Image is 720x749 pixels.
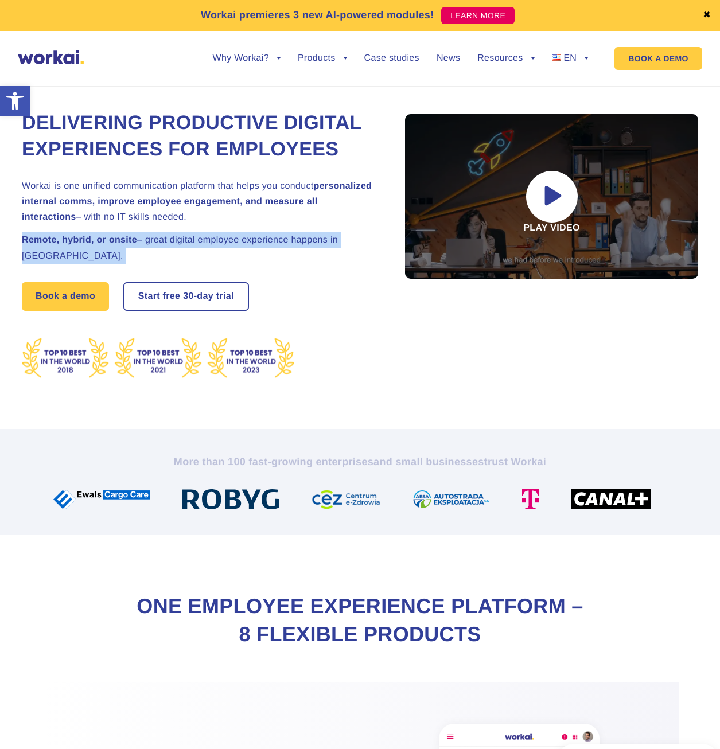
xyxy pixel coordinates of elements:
[437,54,460,63] a: News
[614,47,702,70] a: BOOK A DEMO
[213,54,281,63] a: Why Workai?
[201,7,434,23] p: Workai premieres 3 new AI-powered modules!
[563,53,577,63] span: EN
[22,110,377,163] h1: Delivering Productive Digital Experiences for Employees
[703,11,711,20] a: ✖
[364,54,419,63] a: Case studies
[22,282,109,311] a: Book a demo
[405,114,698,279] div: Play video
[124,283,248,310] a: Start free30-daytrial
[22,235,137,245] strong: Remote, hybrid, or onsite
[183,292,213,301] i: 30-day
[298,54,347,63] a: Products
[22,178,377,225] h2: Workai is one unified communication platform that helps you conduct – with no IT skills needed.
[22,181,372,222] strong: personalized internal comms, improve employee engagement, and measure all interactions
[373,456,484,467] i: and small businesses
[441,7,515,24] a: LEARN MORE
[131,592,590,648] h2: One Employee Experience Platform – 8 flexible products
[42,455,679,469] h2: More than 100 fast-growing enterprises trust Workai
[22,232,377,263] h2: – great digital employee experience happens in [GEOGRAPHIC_DATA].
[477,54,534,63] a: Resources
